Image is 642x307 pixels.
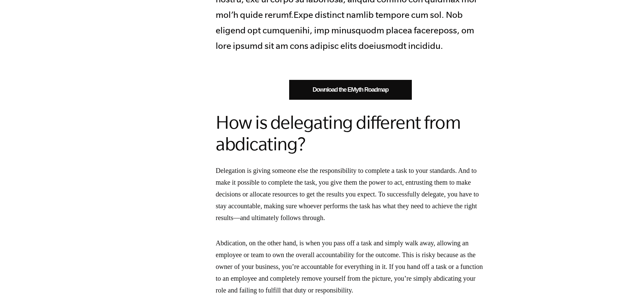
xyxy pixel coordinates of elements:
p: Abdication, on the other hand, is when you pass off a task and simply walk away, allowing an empl... [216,237,485,296]
a: Download the EMyth Roadmap [289,80,412,100]
h2: How is delegating different from abdicating? [216,112,485,155]
iframe: Chat Widget [608,275,642,307]
p: Delegation is giving someone else the responsibility to complete a task to your standards. And to... [216,165,485,224]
